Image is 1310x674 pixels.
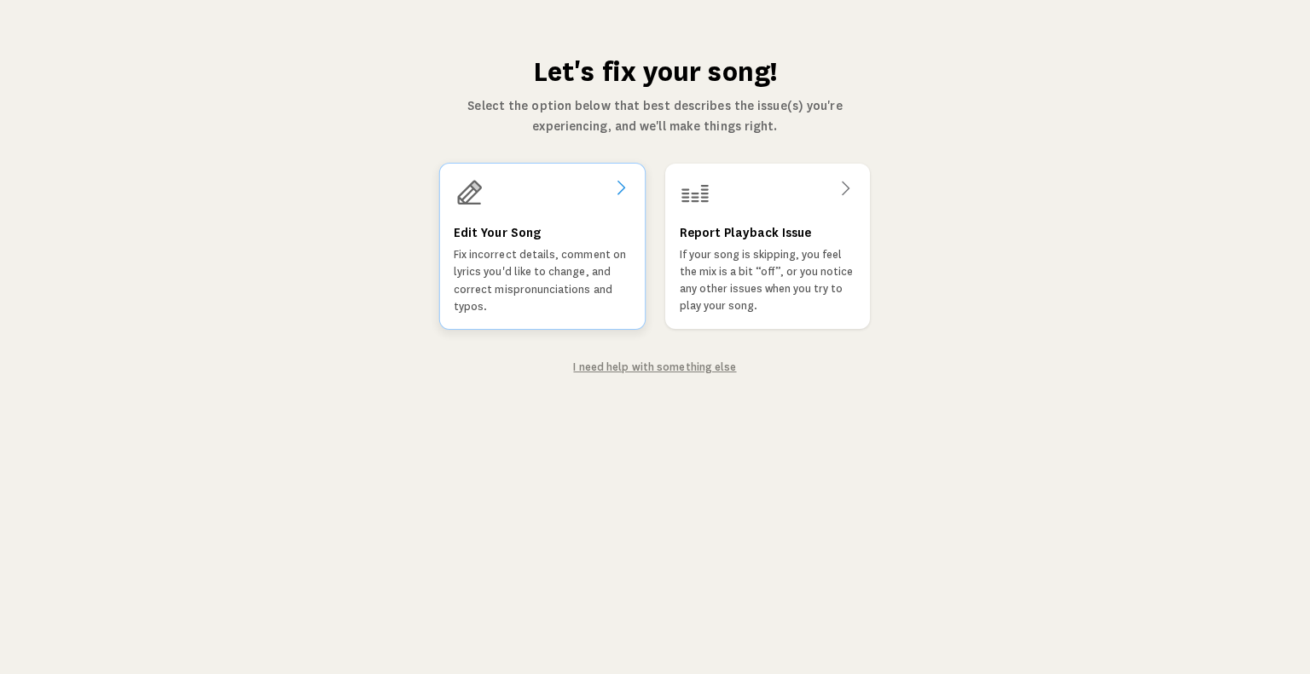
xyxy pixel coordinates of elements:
[680,246,855,314] p: If your song is skipping, you feel the mix is a bit “off”, or you notice any other issues when yo...
[573,361,736,373] a: I need help with something else
[438,95,872,136] p: Select the option below that best describes the issue(s) you're experiencing, and we'll make thin...
[680,222,811,243] h3: Report Playback Issue
[665,164,870,329] a: Report Playback IssueIf your song is skipping, you feel the mix is a bit “off”, or you notice any...
[440,164,645,329] a: Edit Your SongFix incorrect details, comment on lyrics you'd like to change, and correct mispronu...
[438,55,872,89] h1: Let's fix your song!
[454,222,541,243] h3: Edit Your Song
[454,246,631,315] p: Fix incorrect details, comment on lyrics you'd like to change, and correct mispronunciations and ...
